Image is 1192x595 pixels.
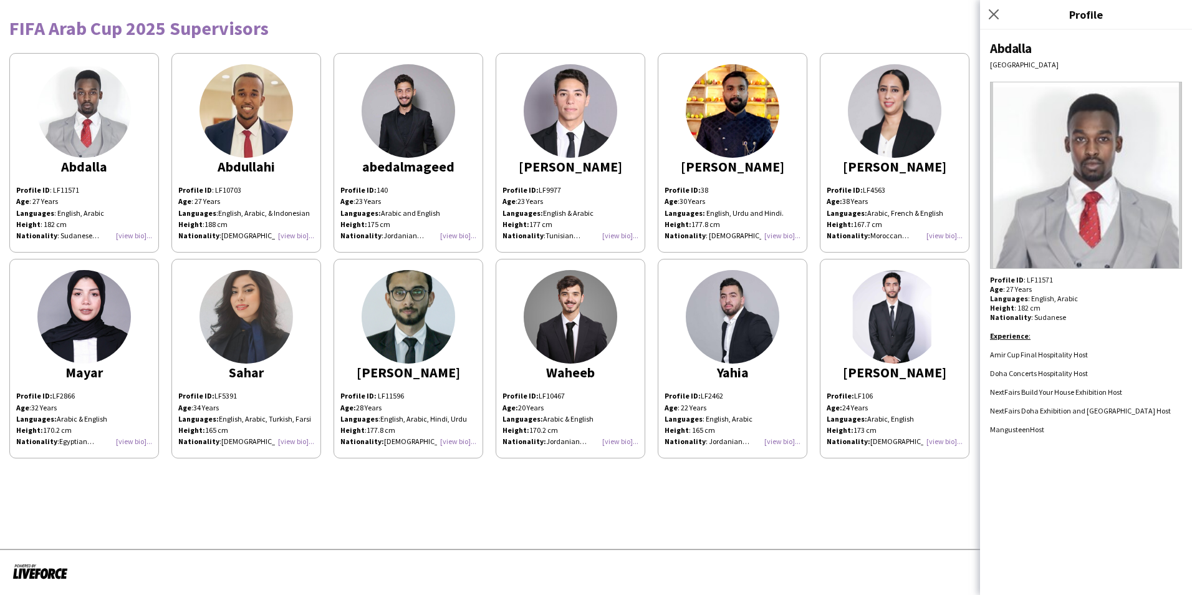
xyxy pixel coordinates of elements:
span: Profile ID: [340,391,377,400]
strong: Languages [990,294,1028,303]
div: FIFA Arab Cup 2025 Supervisors [9,19,1183,37]
u: : [990,331,1031,341]
b: Nationality [16,437,57,446]
b: Age [665,196,678,206]
strong: Experience [990,331,1029,341]
span: : [340,414,380,423]
span: 23 Years [517,196,543,206]
p: 20 Years Arabic & English 170.2 cm Jordanian [502,402,638,448]
strong: Profile ID [16,185,50,195]
p: English, Arabic, Turkish, Farsi 165 cm [178,414,314,436]
b: Age: [340,403,356,412]
img: thumb-9b6fd660-ba35-4b88-a194-5e7aedc5b98e.png [848,64,941,158]
strong: Languages: [16,414,57,423]
p: LF106 [827,390,963,402]
div: Mayar [16,367,152,378]
b: Age [178,403,191,412]
b: Nationality [16,231,57,240]
strong: Height: [502,425,529,435]
li: Doha Concerts Hospitality Host [990,369,1182,378]
b: Nationality [665,437,706,446]
li: Mangusteen [990,425,1182,434]
p: : English, Arabic : 165 cm [665,414,800,436]
p: : Jordanian [665,436,800,447]
span: : [502,196,517,206]
div: Sahar [178,367,314,378]
p: 38 [665,185,800,196]
b: Height [178,220,203,229]
div: Abdullahi [178,161,314,172]
strong: Languages: [827,414,867,423]
div: [PERSON_NAME] [827,367,963,378]
strong: Nationality: [827,231,870,240]
div: Abdalla [16,161,152,172]
span: Nationality [340,437,382,446]
img: thumb-51be7da0-5ecc-4f4a-9ae7-2329fc07b1ed.png [199,270,293,364]
span: : [502,231,546,240]
p: 140 [340,185,476,196]
img: Crew avatar or photo [990,82,1182,269]
b: Age [340,196,353,206]
strong: Nationality: [502,437,546,446]
p: : LF11571 : English, Arabic : 182 cm [990,275,1182,312]
img: thumb-fcfa1574-b8e4-4581-93ef-660e70d1f694.jpg [362,270,455,364]
b: Age [665,403,678,412]
p: Arabic, English 173 cm [827,402,963,437]
span: : [340,231,383,240]
strong: Height: [16,425,43,435]
span: 32 Years [31,403,57,412]
h3: Profile [980,6,1192,22]
p: 38 Years Arabic, French & English 167.7 cm Moroccan [827,196,963,241]
div: LF11596 [340,390,476,402]
img: thumb-1634558898616d63b2688be.jpeg [686,64,779,158]
div: English, Arabic, Hindi, Urdu [340,414,476,425]
strong: Height: [340,220,367,229]
b: Languages [340,414,378,423]
p: English & Arabic 177 cm [502,208,638,230]
span: Tunisian [546,231,580,240]
div: [PERSON_NAME] [827,161,963,172]
span: : [178,231,221,240]
img: thumb-65845cc11e641.jpeg [199,64,293,158]
img: thumb-35d2da39-8be6-4824-85cb-2cf367f06589.png [37,270,131,364]
div: Waheeb [502,367,638,378]
p: : 27 Years [178,196,314,207]
span: : Sudanese [1031,312,1066,322]
span: [DEMOGRAPHIC_DATA]. [709,231,792,240]
b: Languages: [665,208,705,218]
strong: Height: [502,220,529,229]
strong: Languages [665,414,703,423]
p: 30 Years [665,196,800,207]
strong: Languages: [340,208,381,218]
strong: Height [16,220,41,229]
span: Egyptian [59,437,94,446]
strong: Languages: [827,208,867,218]
strong: Profile: [827,391,854,400]
div: Abdalla [990,40,1182,57]
p: Arabic and English 175 cm [340,208,476,242]
strong: Languages: [502,208,543,218]
span: : [340,425,367,435]
b: Age: [827,403,842,412]
b: Height: [665,220,691,229]
b: Height [340,425,365,435]
b: Age [16,196,29,206]
b: Age [178,196,191,206]
div: [PERSON_NAME] [340,367,476,378]
span: : 27 Years [1003,284,1032,294]
span: : [16,437,59,446]
strong: Profile ID: [340,185,377,195]
strong: Profile ID: [178,391,214,400]
span: 177.8 cm [691,220,720,229]
span: 24 Years [842,403,868,412]
p: LF10467 [502,390,638,402]
div: [PERSON_NAME] [502,161,638,172]
div: [GEOGRAPHIC_DATA] [990,60,1182,69]
span: : [16,403,31,412]
b: Age [502,196,516,206]
img: thumb-657eed9fb6885.jpeg [524,270,617,364]
strong: Height [990,303,1014,312]
p: LF5391 [178,390,314,402]
b: Nationality [340,231,382,240]
b: ID: [691,185,701,195]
